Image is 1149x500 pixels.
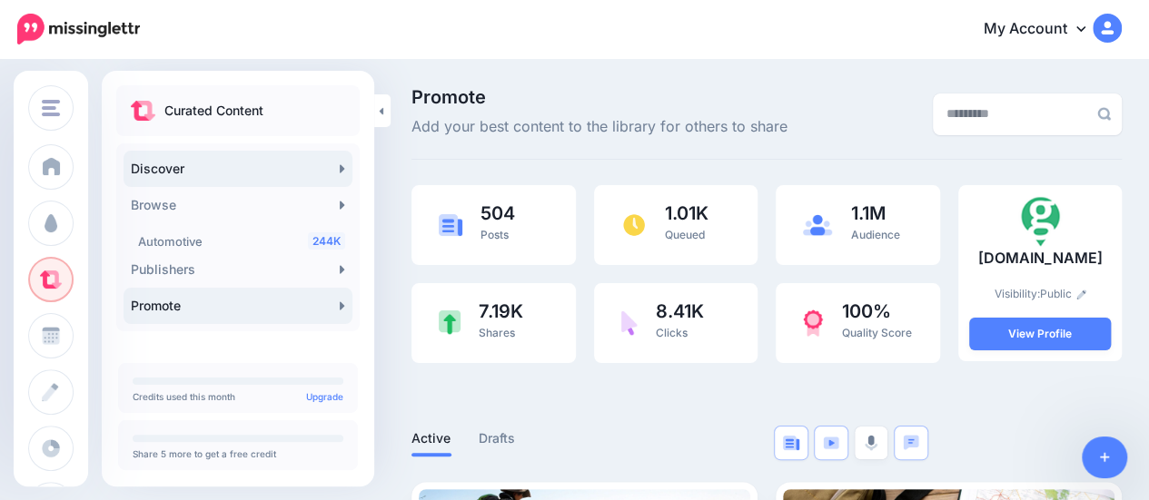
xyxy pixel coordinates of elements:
[124,288,352,324] a: Promote
[850,228,899,241] span: Audience
[621,310,638,336] img: pointer-purple.png
[439,214,462,235] img: article-blue.png
[1097,107,1111,121] img: search-grey-6.png
[439,310,461,335] img: share-green.png
[841,302,911,320] span: 100%
[656,302,704,320] span: 8.41K
[969,247,1111,270] p: [DOMAIN_NAME]
[621,212,647,238] img: clock.png
[903,435,919,450] img: chat-square-blue.png
[783,436,799,450] img: article-blue.png
[969,318,1111,350] a: View Profile
[1040,287,1086,300] a: Public
[1076,289,1086,299] img: pencil.png
[479,427,516,449] a: Drafts
[966,7,1122,52] a: My Account
[138,234,203,249] span: Automotive
[131,101,155,121] img: curate.png
[803,214,832,236] img: users-blue.png
[803,309,823,337] img: prize-red.png
[124,251,352,288] a: Publishers
[124,151,352,187] a: Discover
[969,285,1111,303] p: Visibility:
[823,436,839,449] img: video-blue.png
[850,204,899,222] span: 1.1M
[411,115,787,139] span: Add your best content to the library for others to share
[42,100,60,116] img: menu.png
[480,228,509,241] span: Posts
[479,326,515,339] span: Shares
[164,100,263,122] p: Curated Content
[124,187,352,223] a: Browse
[665,228,705,241] span: Queued
[1015,196,1065,247] img: 32266850_2049831885232438_4365426440649310208_n-bsa92084_thumb.png
[665,204,708,222] span: 1.01K
[411,427,451,449] a: Active
[411,88,787,106] span: Promote
[841,326,911,339] span: Quality Score
[480,204,515,222] span: 504
[656,326,688,339] span: Clicks
[479,302,523,320] span: 7.19K
[865,435,877,451] img: microphone-grey.png
[308,232,345,250] span: 244K
[17,14,140,44] img: Missinglettr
